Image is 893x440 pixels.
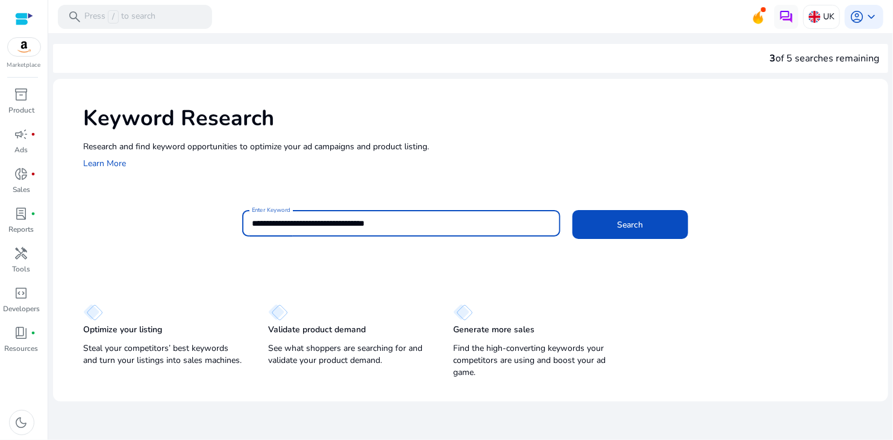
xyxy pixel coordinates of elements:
p: Reports [9,224,34,235]
img: diamond.svg [453,304,473,321]
span: donut_small [14,167,29,181]
span: Search [618,218,644,231]
mat-label: Enter Keyword [252,206,290,214]
span: account_circle [850,10,864,24]
p: Research and find keyword opportunities to optimize your ad campaigns and product listing. [83,140,876,153]
p: Optimize your listing [83,324,162,336]
span: / [108,10,119,23]
span: 3 [769,52,775,65]
p: Marketplace [7,61,41,70]
p: Find the high-converting keywords your competitors are using and boost your ad game. [453,342,614,379]
p: Validate product demand [268,324,366,336]
span: fiber_manual_record [31,172,36,176]
span: code_blocks [14,286,29,300]
span: lab_profile [14,206,29,221]
span: fiber_manual_record [31,330,36,335]
p: Ads [15,144,28,155]
p: Product [8,105,34,116]
span: fiber_manual_record [31,211,36,216]
button: Search [572,210,688,239]
a: Learn More [83,158,126,169]
img: amazon.svg [8,38,40,56]
p: See what shoppers are searching for and validate your product demand. [268,342,429,367]
span: search [67,10,82,24]
img: uk.svg [809,11,821,23]
p: Sales [13,184,30,195]
p: Developers [3,303,40,314]
span: fiber_manual_record [31,132,36,137]
p: Generate more sales [453,324,534,336]
span: campaign [14,127,29,141]
img: diamond.svg [83,304,103,321]
span: book_4 [14,326,29,340]
p: UK [823,6,835,27]
span: inventory_2 [14,87,29,102]
p: Tools [13,264,31,274]
div: of 5 searches remaining [769,51,879,66]
p: Press to search [84,10,155,23]
p: Steal your competitors’ best keywords and turn your listings into sales machines. [83,342,244,367]
p: Resources [5,343,39,354]
span: handyman [14,246,29,261]
img: diamond.svg [268,304,288,321]
h1: Keyword Research [83,105,876,131]
span: keyboard_arrow_down [864,10,879,24]
span: dark_mode [14,415,29,430]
